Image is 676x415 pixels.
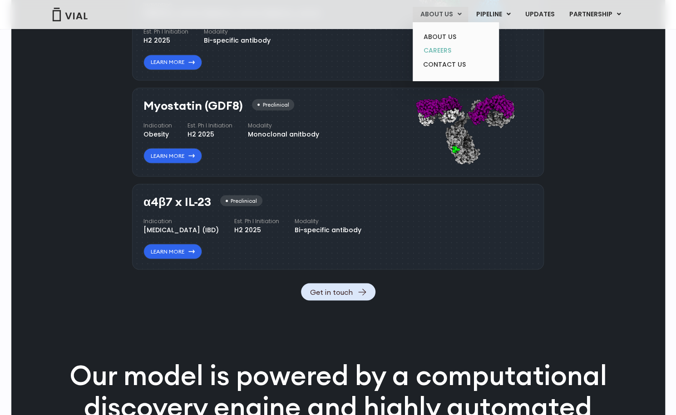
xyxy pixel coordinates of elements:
h4: Modality [248,121,319,129]
a: CAREERS [416,44,495,58]
div: H2 2025 [143,36,188,45]
div: H2 2025 [234,225,279,234]
a: Learn More [143,148,202,163]
a: ABOUT USMenu Toggle [413,7,468,22]
a: ABOUT US [416,30,495,44]
h4: Est. Ph I Initiation [234,217,279,225]
a: PIPELINEMenu Toggle [469,7,517,22]
a: Learn More [143,244,202,259]
h4: Est. Ph I Initiation [143,28,188,36]
h3: α4β7 x IL-23 [143,195,211,208]
a: PARTNERSHIPMenu Toggle [562,7,628,22]
div: Preclinical [252,99,294,110]
img: Vial Logo [52,8,88,21]
div: H2 2025 [188,129,232,139]
a: Learn More [143,54,202,70]
h4: Indication [143,217,219,225]
div: Monoclonal anitbody [248,129,319,139]
div: Bi-specific antibody [295,225,361,234]
h4: Est. Ph I Initiation [188,121,232,129]
h3: Myostatin (GDF8) [143,99,243,112]
h4: Indication [143,121,172,129]
div: [MEDICAL_DATA] (IBD) [143,225,219,234]
div: Preclinical [220,195,262,206]
h4: Modality [204,28,271,36]
div: Obesity [143,129,172,139]
div: Bi-specific antibody [204,36,271,45]
a: Get in touch [301,283,375,300]
a: UPDATES [518,7,561,22]
a: CONTACT US [416,58,495,72]
h4: Modality [295,217,361,225]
